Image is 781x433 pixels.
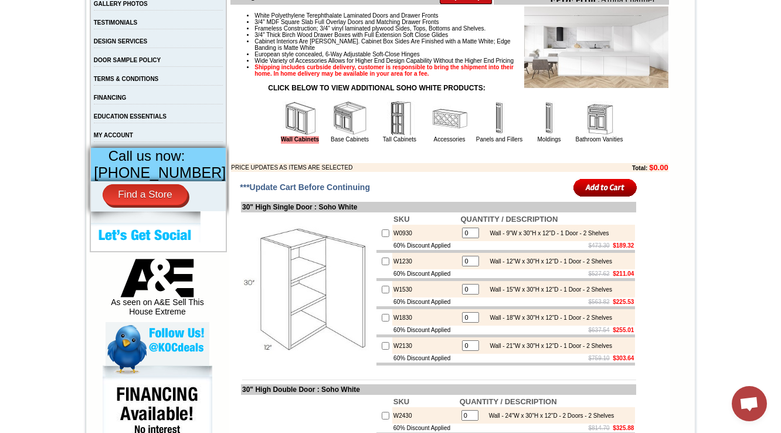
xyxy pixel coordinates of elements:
[241,202,636,212] td: 30" High Single Door : Soho White
[576,136,623,143] a: Bathroom Vanities
[94,76,159,82] a: TERMS & CONDITIONS
[103,184,188,205] a: Find a Store
[532,101,567,136] img: Moldings
[281,136,319,144] a: Wall Cabinets
[434,136,466,143] a: Accessories
[484,230,609,236] div: Wall - 9"W x 30"H x 12"D - 1 Door - 2 Shelves
[94,113,167,120] a: EDUCATION ESSENTIALS
[392,354,459,363] td: 60% Discount Applied
[283,101,318,136] img: Wall Cabinets
[483,412,614,419] div: Wall - 24"W x 30"H x 12"D - 2 Doors - 2 Shelves
[108,148,185,164] span: Call us now:
[460,397,557,406] b: QUANTITY / DESCRIPTION
[94,1,148,7] a: GALLERY PHOTOS
[432,101,467,136] img: Accessories
[537,136,561,143] a: Moldings
[25,53,55,65] td: Merrimac Cinder
[254,51,419,57] span: European style concealed, 6-Way Adjustable Soft-Close Hinges
[613,425,634,431] b: $325.88
[94,38,148,45] a: DESIGN SERVICES
[524,6,668,88] img: Product Image
[484,286,612,293] div: Wall - 15"W x 30"H x 12"D - 1 Door - 2 Shelves
[482,101,517,136] img: Panels and Fillers
[582,101,617,136] img: Bathroom Vanities
[732,386,767,421] div: Open chat
[392,337,459,354] td: W2130
[254,12,438,19] span: White Polyethylene Terephthalate Laminated Doors and Drawer Fronts
[392,309,459,326] td: W1830
[392,269,459,278] td: 60% Discount Applied
[392,424,459,432] td: 60% Discount Applied
[392,297,459,306] td: 60% Discount Applied
[94,57,161,63] a: DOOR SAMPLE POLICY
[589,355,610,361] s: $759.10
[589,270,610,277] s: $527.62
[5,5,118,36] body: Alpha channel not supported: images/W0936_cnc_2.1.jpg.png
[57,53,87,65] td: Monterey Grey
[120,53,150,66] td: Napa Gray Shaker
[383,136,416,143] a: Tall Cabinets
[94,164,226,181] span: [PHONE_NUMBER]
[484,343,612,349] div: Wall - 21"W x 30"H x 12"D - 1 Door - 2 Shelves
[392,241,459,250] td: 60% Discount Applied
[484,314,612,321] div: Wall - 18"W x 30"H x 12"D - 1 Door - 2 Shelves
[89,53,118,65] td: Mountain Gray
[254,19,439,25] span: 3/4" MDF Square Slab Full Overlay Doors and Matching Drawer Fronts
[94,19,137,26] a: TESTIMONIALS
[254,64,514,77] strong: Shipping includes curbside delivery, customer is responsible to bring the shipment into their hom...
[632,165,647,171] b: Total:
[189,53,225,66] td: [PERSON_NAME] Ocean Matte
[392,326,459,334] td: 60% Discount Applied
[393,397,409,406] b: SKU
[392,253,459,269] td: W1230
[106,259,209,322] div: As seen on A&E Sell This House Extreme
[152,53,188,66] td: [PERSON_NAME] Matte Sand
[613,299,634,305] b: $225.53
[332,101,368,136] img: Base Cabinets
[613,355,634,361] b: $303.64
[613,327,634,333] b: $255.01
[589,425,610,431] s: $814.70
[268,84,485,92] strong: CLICK BELOW TO VIEW ADDITIONAL SOHO WHITE PRODUCTS:
[331,136,369,143] a: Base Cabinets
[613,270,634,277] b: $211.04
[476,136,522,143] a: Panels and Fillers
[460,215,558,224] b: QUANTITY / DESCRIPTION
[392,407,459,424] td: W2430
[242,224,374,356] img: 30'' High Single Door
[254,32,448,38] span: 3/4" Thick Birch Wood Drawer Boxes with Full Extension Soft Close Glides
[231,163,568,172] td: PRICE UPDATES AS ITEMS ARE SELECTED
[392,225,459,241] td: W0930
[589,327,610,333] s: $637.54
[240,182,370,192] span: ***Update Cart Before Continuing
[241,384,636,395] td: 30" High Double Door : Soho White
[589,299,610,305] s: $563.82
[649,163,668,172] b: $0.00
[254,57,514,64] span: Wide Variety of Accessories Allows for Higher End Design Capability Without the Higher End Pricing
[382,101,417,136] img: Tall Cabinets
[484,258,612,265] div: Wall - 12"W x 30"H x 12"D - 1 Door - 2 Shelves
[254,25,485,32] span: Frameless Construction; 3/4" vinyl laminated plywood Sides, Tops, Bottoms and Shelves.
[613,242,634,249] b: $189.32
[589,242,610,249] s: $473.30
[5,5,55,15] b: FPDF error:
[573,178,637,197] input: Add to Cart
[94,94,127,101] a: FINANCING
[94,132,133,138] a: MY ACCOUNT
[393,215,409,224] b: SKU
[392,281,459,297] td: W1530
[254,38,510,51] span: Cabinet Interiors Are [PERSON_NAME]. Cabinet Box Sides Are Finished with a Matte White; Edge Band...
